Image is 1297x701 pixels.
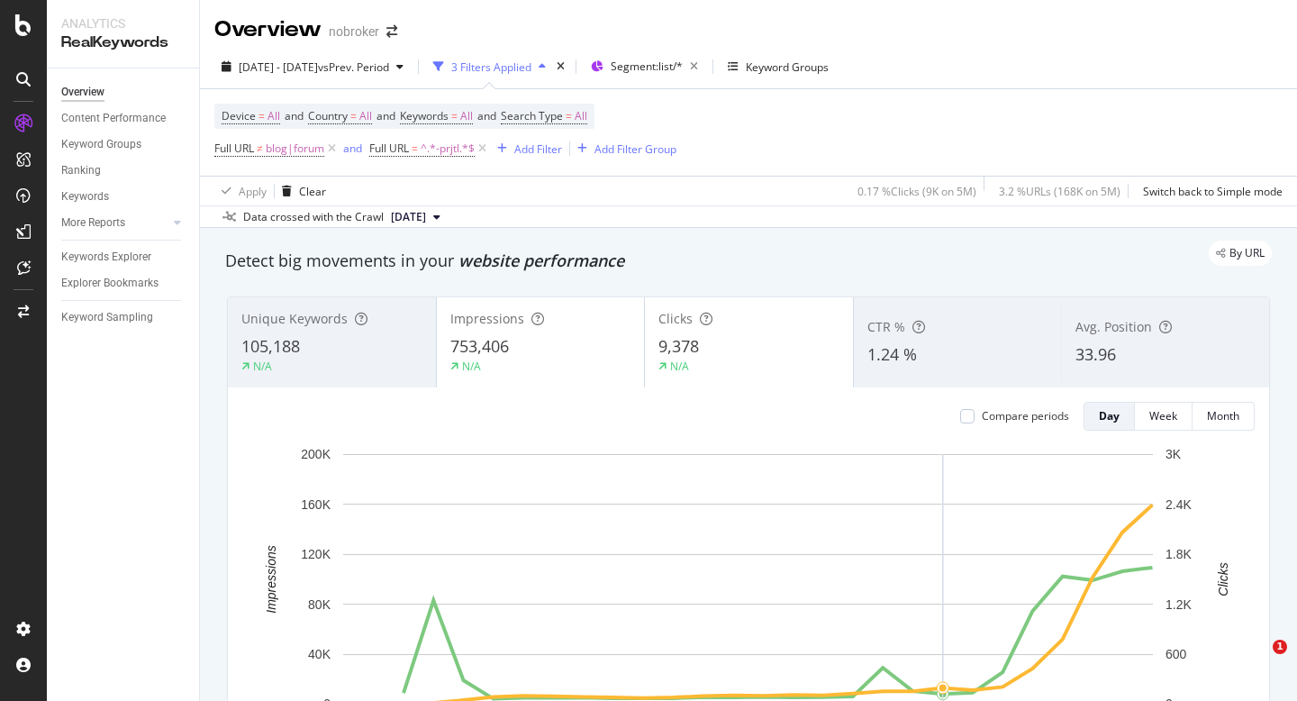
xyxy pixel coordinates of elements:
[329,23,379,41] div: nobroker
[386,25,397,38] div: arrow-right-arrow-left
[384,206,448,228] button: [DATE]
[867,318,905,335] span: CTR %
[1165,647,1187,661] text: 600
[61,214,125,232] div: More Reports
[1135,402,1193,431] button: Week
[982,408,1069,423] div: Compare periods
[61,14,185,32] div: Analytics
[241,335,300,357] span: 105,188
[318,59,389,75] span: vs Prev. Period
[490,138,562,159] button: Add Filter
[241,310,348,327] span: Unique Keywords
[658,310,693,327] span: Clicks
[1165,597,1192,612] text: 1.2K
[1143,184,1283,199] div: Switch back to Simple mode
[61,248,186,267] a: Keywords Explorer
[1207,408,1239,423] div: Month
[350,108,357,123] span: =
[721,52,836,81] button: Keyword Groups
[308,647,331,661] text: 40K
[275,177,326,205] button: Clear
[1136,177,1283,205] button: Switch back to Simple mode
[1216,562,1230,596] text: Clicks
[426,52,553,81] button: 3 Filters Applied
[61,83,104,102] div: Overview
[214,14,322,45] div: Overview
[1273,640,1287,654] span: 1
[301,447,331,461] text: 200K
[999,184,1120,199] div: 3.2 % URLs ( 168K on 5M )
[301,547,331,561] text: 120K
[514,141,562,157] div: Add Filter
[1075,343,1116,365] span: 33.96
[376,108,395,123] span: and
[301,497,331,512] text: 160K
[566,108,572,123] span: =
[61,135,141,154] div: Keyword Groups
[61,135,186,154] a: Keyword Groups
[308,108,348,123] span: Country
[61,32,185,53] div: RealKeywords
[61,83,186,102] a: Overview
[61,308,153,327] div: Keyword Sampling
[214,52,411,81] button: [DATE] - [DATE]vsPrev. Period
[1165,497,1192,512] text: 2.4K
[570,138,676,159] button: Add Filter Group
[359,104,372,129] span: All
[264,545,278,613] text: Impressions
[451,59,531,75] div: 3 Filters Applied
[658,335,699,357] span: 9,378
[501,108,563,123] span: Search Type
[1229,248,1265,259] span: By URL
[450,310,524,327] span: Impressions
[253,359,272,374] div: N/A
[214,177,267,205] button: Apply
[575,104,587,129] span: All
[369,141,409,156] span: Full URL
[61,187,109,206] div: Keywords
[214,141,254,156] span: Full URL
[343,140,362,157] button: and
[61,109,166,128] div: Content Performance
[61,161,186,180] a: Ranking
[670,359,689,374] div: N/A
[857,184,976,199] div: 0.17 % Clicks ( 9K on 5M )
[268,104,280,129] span: All
[243,209,384,225] div: Data crossed with the Crawl
[462,359,481,374] div: N/A
[421,136,475,161] span: ^.*-prjtl.*$
[61,161,101,180] div: Ranking
[867,343,917,365] span: 1.24 %
[61,109,186,128] a: Content Performance
[299,184,326,199] div: Clear
[61,274,159,293] div: Explorer Bookmarks
[343,141,362,156] div: and
[308,597,331,612] text: 80K
[61,308,186,327] a: Keyword Sampling
[1075,318,1152,335] span: Avg. Position
[412,141,418,156] span: =
[1209,241,1272,266] div: legacy label
[746,59,829,75] div: Keyword Groups
[266,136,324,161] span: blog|forum
[611,59,683,74] span: Segment: list/*
[61,214,168,232] a: More Reports
[257,141,263,156] span: ≠
[1149,408,1177,423] div: Week
[400,108,449,123] span: Keywords
[61,274,186,293] a: Explorer Bookmarks
[1165,547,1192,561] text: 1.8K
[450,335,509,357] span: 753,406
[239,59,318,75] span: [DATE] - [DATE]
[1193,402,1255,431] button: Month
[1165,447,1182,461] text: 3K
[594,141,676,157] div: Add Filter Group
[285,108,304,123] span: and
[258,108,265,123] span: =
[553,58,568,76] div: times
[584,52,705,81] button: Segment:list/*
[391,209,426,225] span: 2025 Aug. 4th
[451,108,458,123] span: =
[1099,408,1120,423] div: Day
[460,104,473,129] span: All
